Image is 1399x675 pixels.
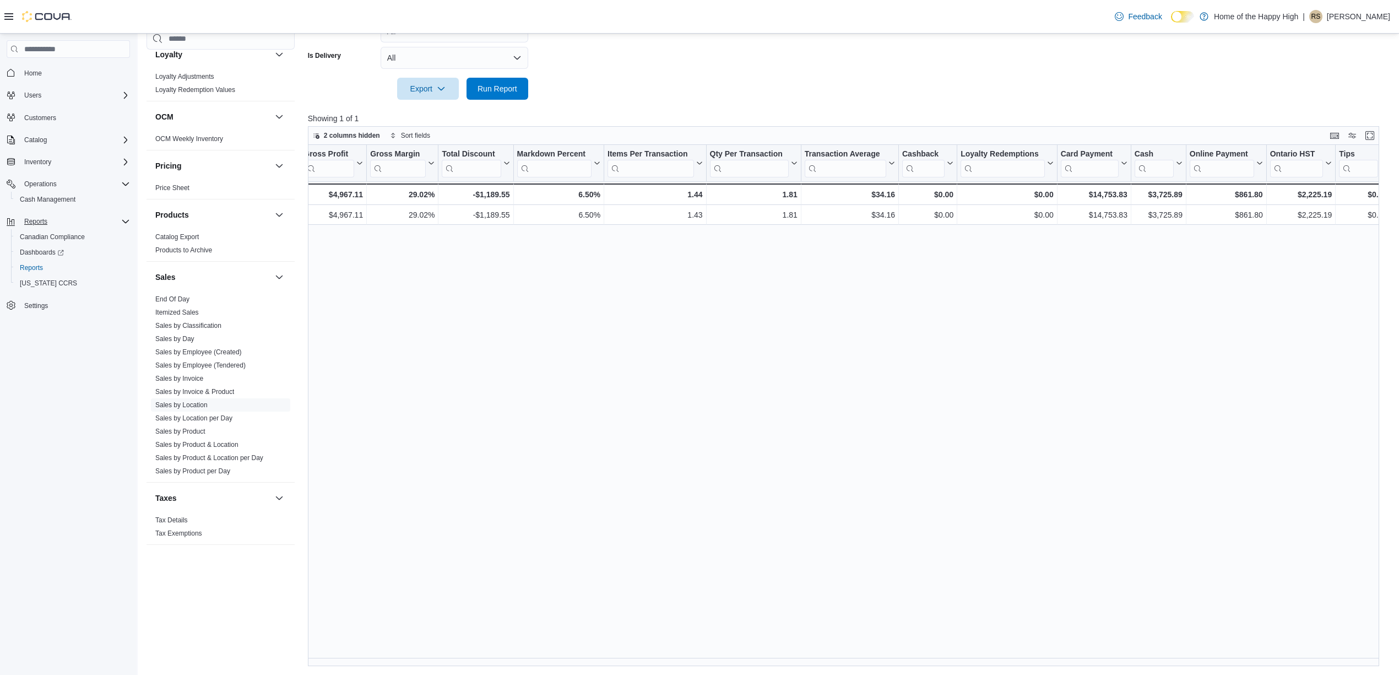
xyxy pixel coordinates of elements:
span: Reports [20,263,43,272]
button: Online Payment [1190,149,1263,177]
a: Canadian Compliance [15,230,89,244]
button: Keyboard shortcuts [1328,129,1341,142]
span: Sales by Product [155,427,205,436]
div: Card Payment [1060,149,1118,160]
span: Loyalty Adjustments [155,72,214,81]
span: [US_STATE] CCRS [20,279,77,288]
div: $0.00 [902,208,953,222]
span: Tax Exemptions [155,529,202,538]
h3: Products [155,209,189,220]
a: Loyalty Redemption Values [155,86,235,94]
span: OCM Weekly Inventory [155,134,223,143]
button: Settings [2,298,134,314]
div: Card Payment [1060,149,1118,177]
span: Users [24,91,41,100]
span: Sales by Classification [155,321,221,330]
button: Loyalty [273,48,286,61]
a: Feedback [1110,6,1166,28]
div: Sales [147,293,295,482]
span: Cash Management [20,195,75,204]
button: Reports [11,260,134,276]
div: Transaction Average [805,149,886,160]
div: Transaction Average [805,149,886,177]
button: Products [155,209,270,220]
button: Users [20,89,46,102]
button: Home [2,64,134,80]
span: Sales by Location [155,401,208,409]
a: Sales by Location [155,401,208,409]
p: Showing 1 of 1 [308,113,1390,124]
button: Cash [1135,149,1183,177]
a: Tax Details [155,516,188,524]
div: Cashback [902,149,945,177]
button: Items Per Transaction [608,149,703,177]
span: Canadian Compliance [20,233,85,241]
div: 29.02% [370,188,435,201]
div: $34.16 [805,208,895,222]
div: Online Payment [1190,149,1254,160]
span: Sales by Location per Day [155,414,232,423]
a: Sales by Employee (Tendered) [155,361,246,369]
div: Markdown Percent [517,149,591,177]
button: [US_STATE] CCRS [11,276,134,291]
div: Gross Profit [303,149,354,177]
div: $3,725.89 [1135,208,1183,222]
button: Operations [2,176,134,192]
div: $0.00 [1339,208,1387,222]
div: -$1,189.55 [442,188,509,201]
a: Sales by Classification [155,322,221,330]
div: $0.00 [902,188,953,201]
span: Sales by Employee (Tendered) [155,361,246,370]
span: Sales by Product & Location per Day [155,453,263,462]
div: $0.00 [961,208,1054,222]
button: Qty Per Transaction [709,149,797,177]
div: $2,225.19 [1270,208,1332,222]
button: Display options [1346,129,1359,142]
span: Cash Management [15,193,130,206]
a: Sales by Employee (Created) [155,348,242,356]
button: Loyalty [155,49,270,60]
button: Loyalty Redemptions [961,149,1054,177]
span: End Of Day [155,295,189,304]
span: Customers [24,114,56,122]
span: Loyalty Redemption Values [155,85,235,94]
span: Catalog [20,133,130,147]
button: Catalog [2,132,134,148]
div: $14,753.83 [1061,208,1127,222]
div: Ontario HST [1270,149,1323,160]
span: Export [404,78,452,100]
button: Run Report [467,78,528,100]
button: 2 columns hidden [308,129,384,142]
a: Sales by Product & Location [155,441,238,449]
p: | [1303,10,1305,23]
span: Operations [20,177,130,191]
span: Inventory [24,158,51,166]
h3: Loyalty [155,49,182,60]
div: $861.80 [1190,208,1263,222]
button: OCM [273,110,286,123]
span: Dashboards [15,246,130,259]
button: Taxes [155,493,270,504]
button: Gross Profit [303,149,363,177]
nav: Complex example [7,60,130,342]
button: Pricing [273,159,286,172]
p: [PERSON_NAME] [1327,10,1390,23]
span: Settings [24,301,48,310]
span: Inventory [20,155,130,169]
span: Canadian Compliance [15,230,130,244]
div: Total Discount [442,149,501,177]
div: 6.50% [517,188,600,201]
div: $0.00 [1339,188,1387,201]
h3: OCM [155,111,173,122]
span: Home [24,69,42,78]
div: Ontario HST [1270,149,1323,177]
button: OCM [155,111,270,122]
button: Users [2,88,134,103]
div: -$1,189.55 [442,208,509,222]
span: Itemized Sales [155,308,199,317]
button: Sort fields [386,129,435,142]
a: Home [20,67,46,80]
div: $3,725.89 [1135,188,1183,201]
a: End Of Day [155,295,189,303]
